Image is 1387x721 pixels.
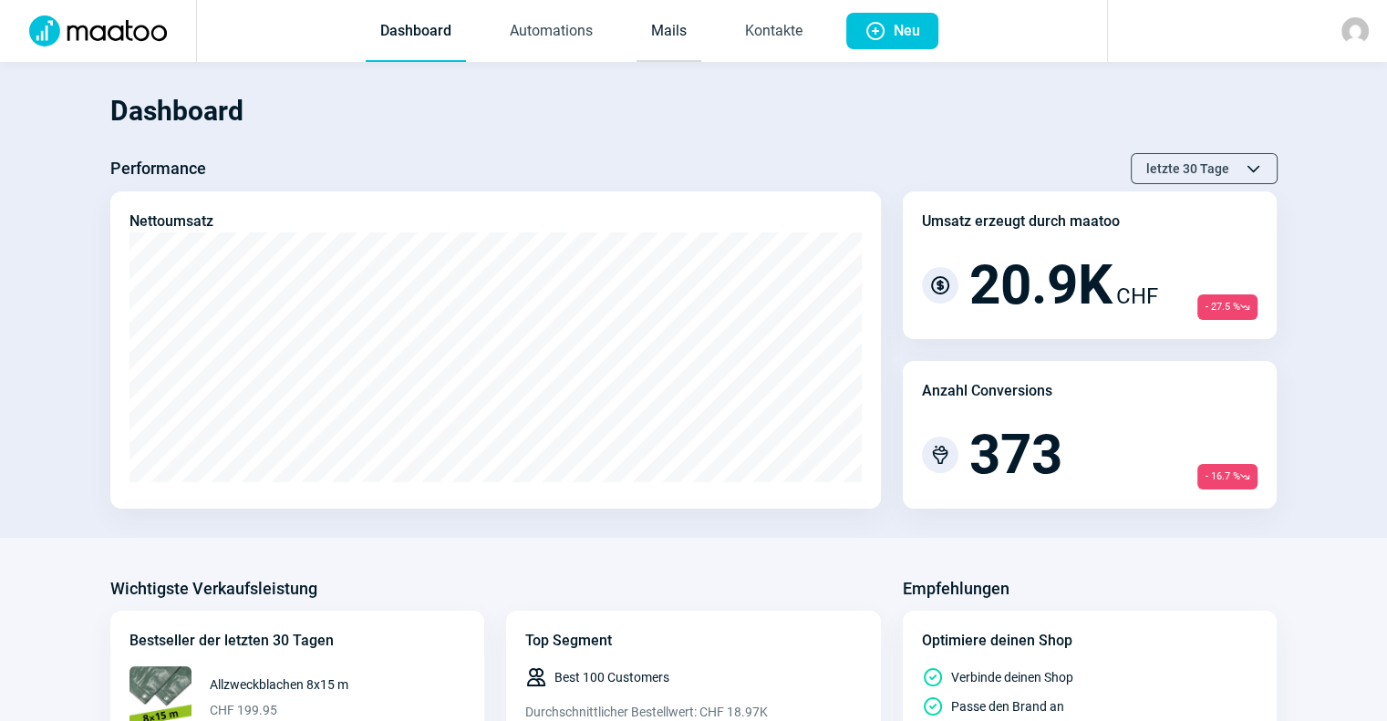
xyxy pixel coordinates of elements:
span: - 16.7 % [1197,464,1258,489]
span: Verbinde deinen Shop [951,668,1073,686]
span: letzte 30 Tage [1146,154,1229,183]
div: Optimiere deinen Shop [922,630,1258,652]
h3: Wichtigste Verkaufsleistung [110,574,317,603]
h1: Dashboard [110,80,1278,142]
span: 20.9K [969,258,1113,313]
a: Dashboard [366,2,466,62]
h3: Empfehlungen [903,574,1009,603]
a: Mails [637,2,701,62]
h3: Performance [110,154,206,183]
img: avatar [1341,17,1369,45]
span: Allzweckblachen 8x15 m [210,675,348,694]
div: Umsatz erzeugt durch maatoo [922,211,1120,232]
span: CHF [1116,280,1158,313]
span: - 27.5 % [1197,294,1258,320]
span: Neu [894,13,920,49]
span: Passe den Brand an [951,697,1064,716]
span: CHF 199.95 [210,701,348,719]
span: Best 100 Customers [554,668,669,686]
a: Kontakte [730,2,817,62]
div: Bestseller der letzten 30 Tagen [129,630,466,652]
button: Neu [846,13,938,49]
div: Nettoumsatz [129,211,213,232]
img: Logo [18,15,178,46]
a: Automations [495,2,607,62]
div: Anzahl Conversions [922,380,1052,402]
div: Top Segment [525,630,862,652]
span: 373 [969,427,1062,482]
